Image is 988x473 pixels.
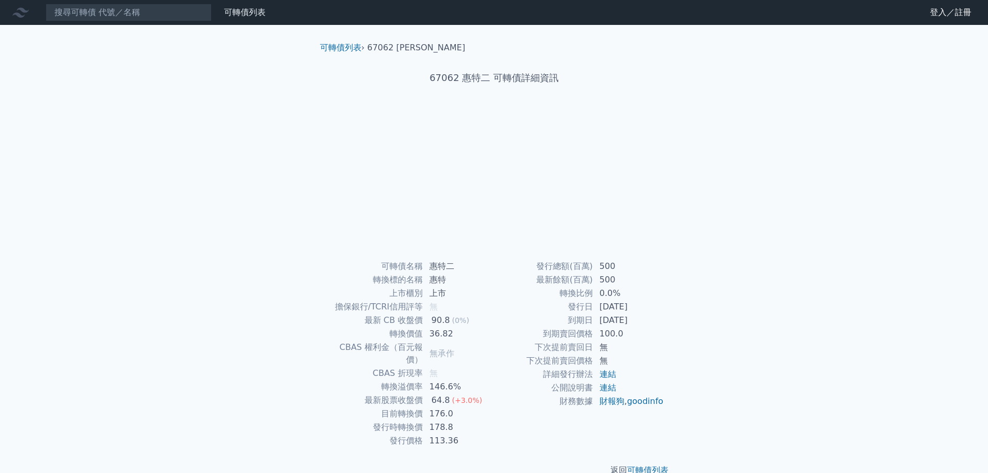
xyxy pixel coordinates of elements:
li: › [320,42,365,54]
a: 連結 [600,369,616,379]
td: 500 [593,260,664,273]
span: 無 [429,368,438,378]
td: 財務數據 [494,395,593,408]
a: 登入／註冊 [922,4,980,21]
td: 擔保銀行/TCRI信用評等 [324,300,423,314]
td: 上市 [423,287,494,300]
td: 最新餘額(百萬) [494,273,593,287]
td: 上市櫃別 [324,287,423,300]
td: 最新股票收盤價 [324,394,423,407]
td: [DATE] [593,300,664,314]
a: 可轉債列表 [224,7,266,17]
td: 惠特二 [423,260,494,273]
td: 目前轉換價 [324,407,423,421]
td: 到期賣回價格 [494,327,593,341]
h1: 67062 惠特二 可轉債詳細資訊 [312,71,677,85]
a: 財報狗 [600,396,624,406]
td: 無 [593,354,664,368]
td: 公開說明書 [494,381,593,395]
td: 146.6% [423,380,494,394]
td: 178.8 [423,421,494,434]
td: 轉換標的名稱 [324,273,423,287]
td: 轉換價值 [324,327,423,341]
td: 惠特 [423,273,494,287]
td: CBAS 折現率 [324,367,423,380]
span: 無 [429,302,438,312]
span: 無承作 [429,348,454,358]
td: 到期日 [494,314,593,327]
span: (0%) [452,316,469,325]
td: 發行價格 [324,434,423,448]
td: 發行時轉換價 [324,421,423,434]
td: 可轉債名稱 [324,260,423,273]
td: 發行日 [494,300,593,314]
a: 可轉債列表 [320,43,361,52]
td: 500 [593,273,664,287]
td: 176.0 [423,407,494,421]
td: 轉換溢價率 [324,380,423,394]
span: (+3.0%) [452,396,482,404]
td: 36.82 [423,327,494,341]
td: 下次提前賣回價格 [494,354,593,368]
td: 0.0% [593,287,664,300]
td: CBAS 權利金（百元報價） [324,341,423,367]
a: goodinfo [627,396,663,406]
td: , [593,395,664,408]
div: 90.8 [429,314,452,327]
td: 無 [593,341,664,354]
td: 100.0 [593,327,664,341]
input: 搜尋可轉債 代號／名稱 [46,4,212,21]
td: 113.36 [423,434,494,448]
div: 64.8 [429,394,452,407]
td: 詳細發行辦法 [494,368,593,381]
td: 最新 CB 收盤價 [324,314,423,327]
td: [DATE] [593,314,664,327]
td: 發行總額(百萬) [494,260,593,273]
li: 67062 [PERSON_NAME] [367,42,465,54]
td: 轉換比例 [494,287,593,300]
td: 下次提前賣回日 [494,341,593,354]
a: 連結 [600,383,616,393]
